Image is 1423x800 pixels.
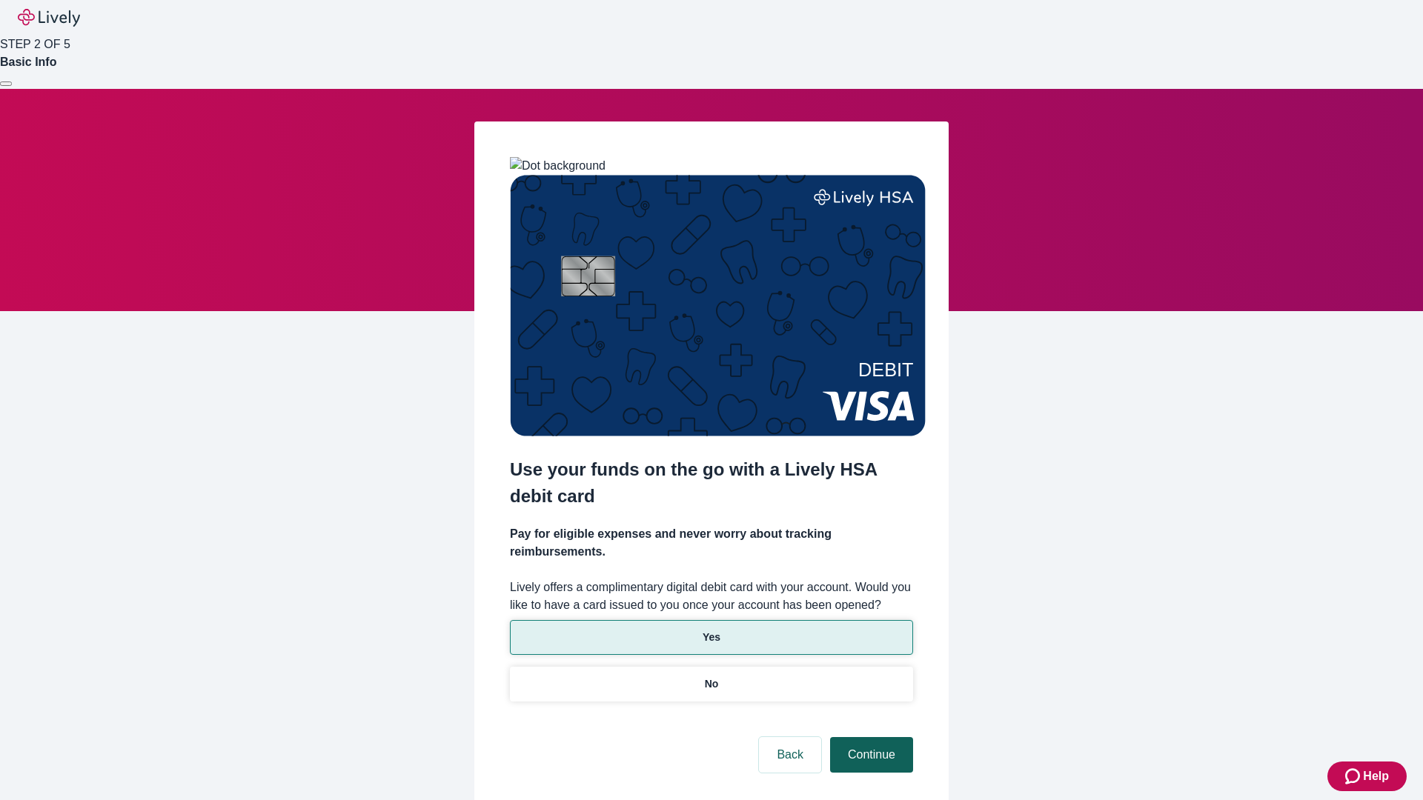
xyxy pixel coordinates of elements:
[703,630,720,645] p: Yes
[510,620,913,655] button: Yes
[510,525,913,561] h4: Pay for eligible expenses and never worry about tracking reimbursements.
[510,579,913,614] label: Lively offers a complimentary digital debit card with your account. Would you like to have a card...
[1345,767,1363,785] svg: Zendesk support icon
[510,667,913,701] button: No
[759,737,821,773] button: Back
[1327,761,1407,791] button: Zendesk support iconHelp
[830,737,913,773] button: Continue
[18,9,80,27] img: Lively
[1363,767,1389,785] span: Help
[510,175,926,436] img: Debit card
[510,456,913,510] h2: Use your funds on the go with a Lively HSA debit card
[705,676,719,692] p: No
[510,157,606,175] img: Dot background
